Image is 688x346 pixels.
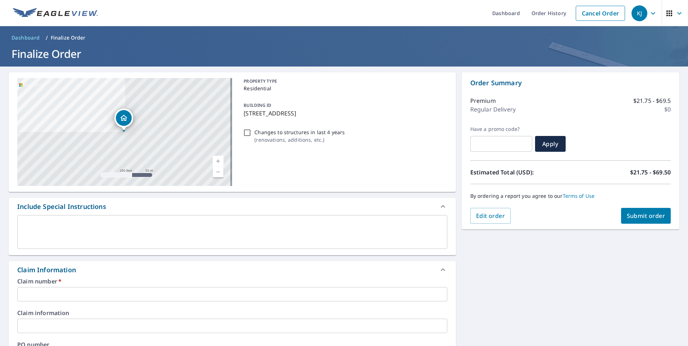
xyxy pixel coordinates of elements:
p: Residential [244,85,444,92]
button: Apply [535,136,566,152]
label: Claim information [17,310,447,316]
p: $0 [664,105,671,114]
span: Submit order [627,212,665,220]
p: Order Summary [470,78,671,88]
a: Cancel Order [576,6,625,21]
p: ( renovations, additions, etc. ) [254,136,345,144]
p: BUILDING ID [244,102,271,108]
li: / [46,33,48,42]
p: Finalize Order [51,34,86,41]
p: Premium [470,96,496,105]
div: Include Special Instructions [9,198,456,215]
p: By ordering a report you agree to our [470,193,671,199]
nav: breadcrumb [9,32,679,44]
span: Apply [541,140,560,148]
a: Terms of Use [563,192,595,199]
p: Changes to structures in last 4 years [254,128,345,136]
label: Have a promo code? [470,126,532,132]
a: Current Level 17, Zoom Out [213,167,223,177]
div: Claim Information [9,261,456,278]
span: Dashboard [12,34,40,41]
p: Estimated Total (USD): [470,168,571,177]
div: Dropped pin, building 1, Residential property, 328 Ohayo Mountain Rd Woodstock, NY 12498 [114,109,133,131]
p: Regular Delivery [470,105,516,114]
p: $21.75 - $69.5 [633,96,671,105]
div: Include Special Instructions [17,202,106,211]
img: EV Logo [13,8,98,19]
a: Current Level 17, Zoom In [213,156,223,167]
h1: Finalize Order [9,46,679,61]
button: Submit order [621,208,671,224]
p: PROPERTY TYPE [244,78,444,85]
div: Claim Information [17,265,76,275]
a: Dashboard [9,32,43,44]
button: Edit order [470,208,511,224]
p: $21.75 - $69.50 [630,168,671,177]
div: KJ [632,5,647,21]
p: [STREET_ADDRESS] [244,109,444,118]
span: Edit order [476,212,505,220]
label: Claim number [17,278,447,284]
